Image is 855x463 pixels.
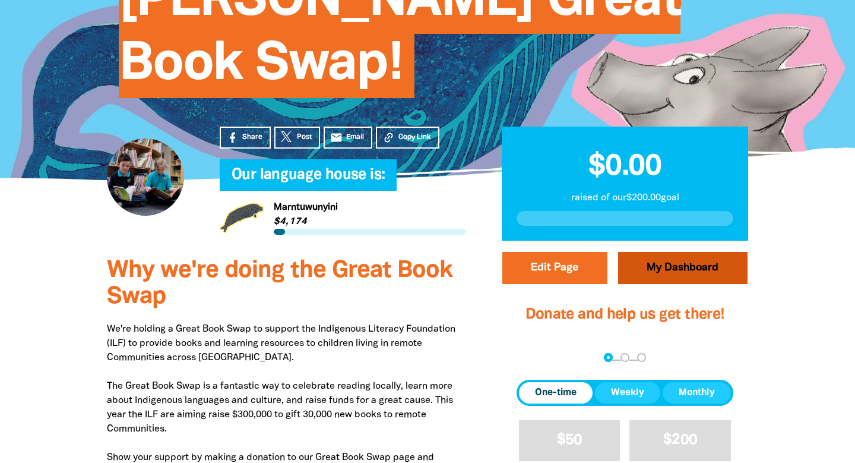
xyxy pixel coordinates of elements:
[502,252,607,284] button: Edit Page
[588,153,661,181] span: $0.00
[519,420,620,461] button: $50
[346,132,364,143] span: Email
[535,386,577,400] span: One-time
[242,132,262,143] span: Share
[324,127,372,149] a: emailEmail
[376,127,439,149] button: Copy Link
[107,260,452,308] span: Why we're doing the Great Book Swap
[620,353,629,362] button: Navigate to step 2 of 3 to enter your details
[517,191,733,205] p: raised of our $200.00 goal
[525,308,725,322] span: Donate and help us get there!
[297,132,312,143] span: Post
[557,433,582,447] span: $50
[232,168,385,191] span: Our language house is:
[220,127,271,149] a: Share
[679,386,715,400] span: Monthly
[604,353,613,362] button: Navigate to step 1 of 3 to enter your donation amount
[629,420,731,461] button: $200
[663,382,731,404] button: Monthly
[398,132,431,143] span: Copy Link
[637,353,646,362] button: Navigate to step 3 of 3 to enter your payment details
[517,380,733,406] div: Donation frequency
[274,127,320,149] a: Post
[611,386,644,400] span: Weekly
[595,382,660,404] button: Weekly
[618,252,748,284] a: My Dashboard
[519,382,593,404] button: One-time
[663,433,697,447] span: $200
[330,131,343,144] i: email
[220,179,466,186] h6: My Team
